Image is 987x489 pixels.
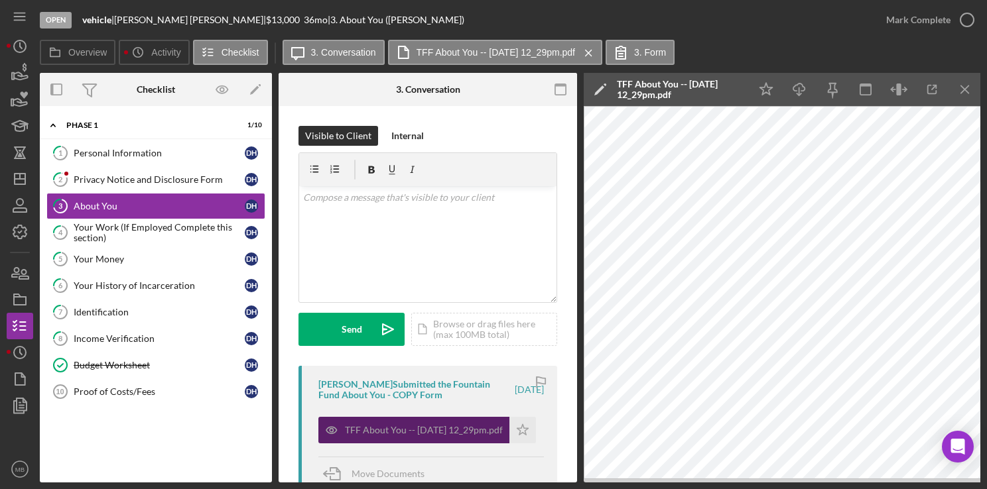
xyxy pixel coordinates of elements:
button: 3. Form [606,40,675,65]
a: 4Your Work (If Employed Complete this section)DH [46,219,265,246]
button: MB [7,456,33,482]
a: 2Privacy Notice and Disclosure FormDH [46,166,265,193]
div: | 3. About You ([PERSON_NAME]) [328,15,464,25]
div: D H [245,146,258,160]
div: Mark Complete [886,7,951,33]
div: Internal [391,126,424,146]
a: 5Your MoneyDH [46,246,265,272]
button: TFF About You -- [DATE] 12_29pm.pdf [318,417,536,443]
div: D H [245,279,258,292]
a: 1Personal InformationDH [46,140,265,166]
div: Phase 1 [66,121,229,129]
label: Overview [68,47,107,58]
tspan: 3 [58,201,62,210]
a: 7IdentificationDH [46,299,265,325]
label: TFF About You -- [DATE] 12_29pm.pdf [417,47,575,58]
div: Visible to Client [305,126,371,146]
div: Income Verification [74,333,245,344]
div: Your History of Incarceration [74,280,245,291]
div: [PERSON_NAME] [PERSON_NAME] | [114,15,266,25]
div: Your Money [74,254,245,264]
span: Move Documents [352,468,425,479]
button: 3. Conversation [283,40,385,65]
tspan: 2 [58,175,62,184]
div: Personal Information [74,148,245,158]
a: 6Your History of IncarcerationDH [46,272,265,299]
tspan: 1 [58,148,62,157]
label: 3. Form [634,47,666,58]
a: 10Proof of Costs/FeesDH [46,378,265,405]
label: Checklist [222,47,259,58]
div: D H [245,305,258,319]
div: Open [40,12,72,28]
tspan: 8 [58,334,62,343]
div: D H [245,226,258,239]
button: Overview [40,40,115,65]
div: [PERSON_NAME] Submitted the Fountain Fund About You - COPY Form [318,379,513,400]
a: Budget WorksheetDH [46,352,265,378]
b: vehicle [82,14,111,25]
div: D H [245,252,258,266]
tspan: 7 [58,307,63,316]
div: TFF About You -- [DATE] 12_29pm.pdf [617,79,743,100]
tspan: 6 [58,281,63,290]
div: D H [245,358,258,372]
button: Internal [385,126,430,146]
div: 1 / 10 [238,121,262,129]
div: Your Work (If Employed Complete this section) [74,222,245,243]
button: Send [298,313,405,346]
div: Privacy Notice and Disclosure Form [74,174,245,185]
tspan: 5 [58,254,62,263]
div: D H [245,173,258,186]
div: Proof of Costs/Fees [74,386,245,397]
div: D H [245,199,258,213]
div: About You [74,201,245,211]
tspan: 4 [58,228,63,237]
a: 3About YouDH [46,193,265,219]
div: D H [245,332,258,345]
div: 3. Conversation [396,84,460,95]
button: Visible to Client [298,126,378,146]
div: Open Intercom Messenger [942,431,974,462]
span: $13,000 [266,14,300,25]
button: Activity [119,40,189,65]
time: 2025-07-16 16:29 [515,384,544,395]
label: 3. Conversation [311,47,376,58]
button: Checklist [193,40,268,65]
div: D H [245,385,258,398]
div: Checklist [137,84,175,95]
div: 36 mo [304,15,328,25]
a: 8Income VerificationDH [46,325,265,352]
text: MB [15,466,25,473]
button: Mark Complete [873,7,980,33]
tspan: 10 [56,388,64,396]
div: | [82,15,114,25]
button: TFF About You -- [DATE] 12_29pm.pdf [388,40,602,65]
div: Budget Worksheet [74,360,245,370]
div: TFF About You -- [DATE] 12_29pm.pdf [345,425,503,435]
div: Identification [74,307,245,317]
div: Send [342,313,362,346]
label: Activity [151,47,180,58]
